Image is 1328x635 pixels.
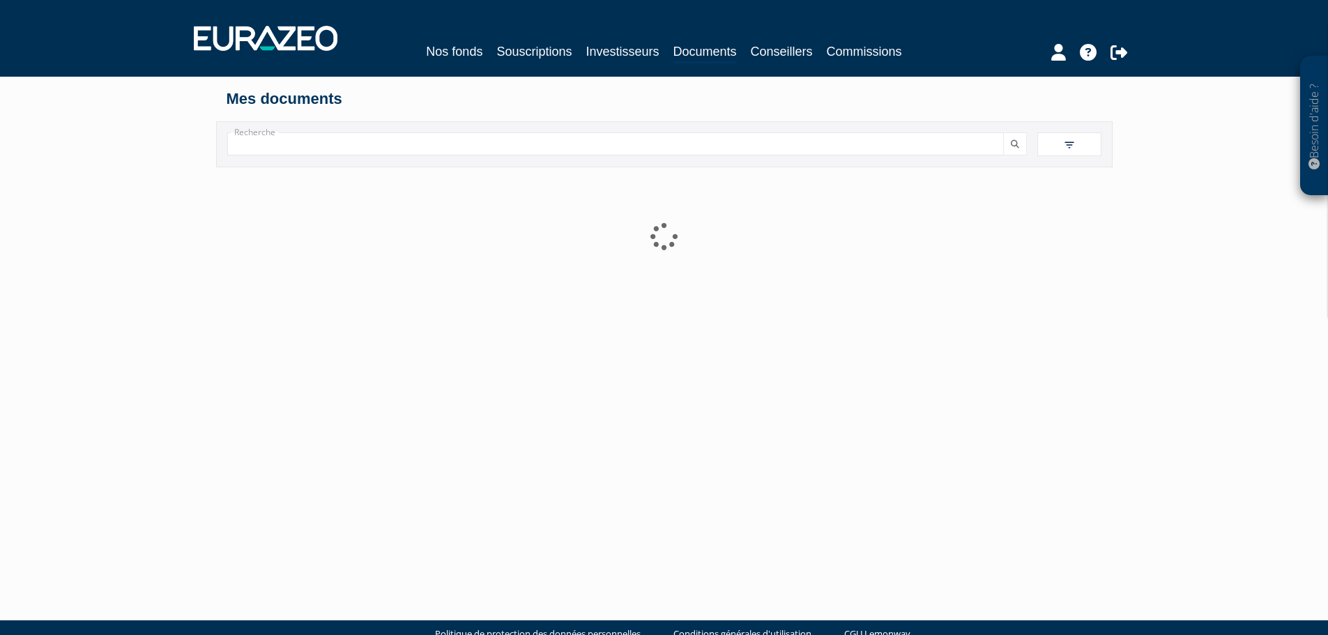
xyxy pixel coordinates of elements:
[426,42,482,61] a: Nos fonds
[194,26,337,51] img: 1732889491-logotype_eurazeo_blanc_rvb.png
[1306,63,1322,189] p: Besoin d'aide ?
[496,42,572,61] a: Souscriptions
[1063,139,1076,151] img: filter.svg
[227,91,1102,107] h4: Mes documents
[673,42,737,63] a: Documents
[586,42,659,61] a: Investisseurs
[827,42,902,61] a: Commissions
[227,132,1004,155] input: Recherche
[751,42,813,61] a: Conseillers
